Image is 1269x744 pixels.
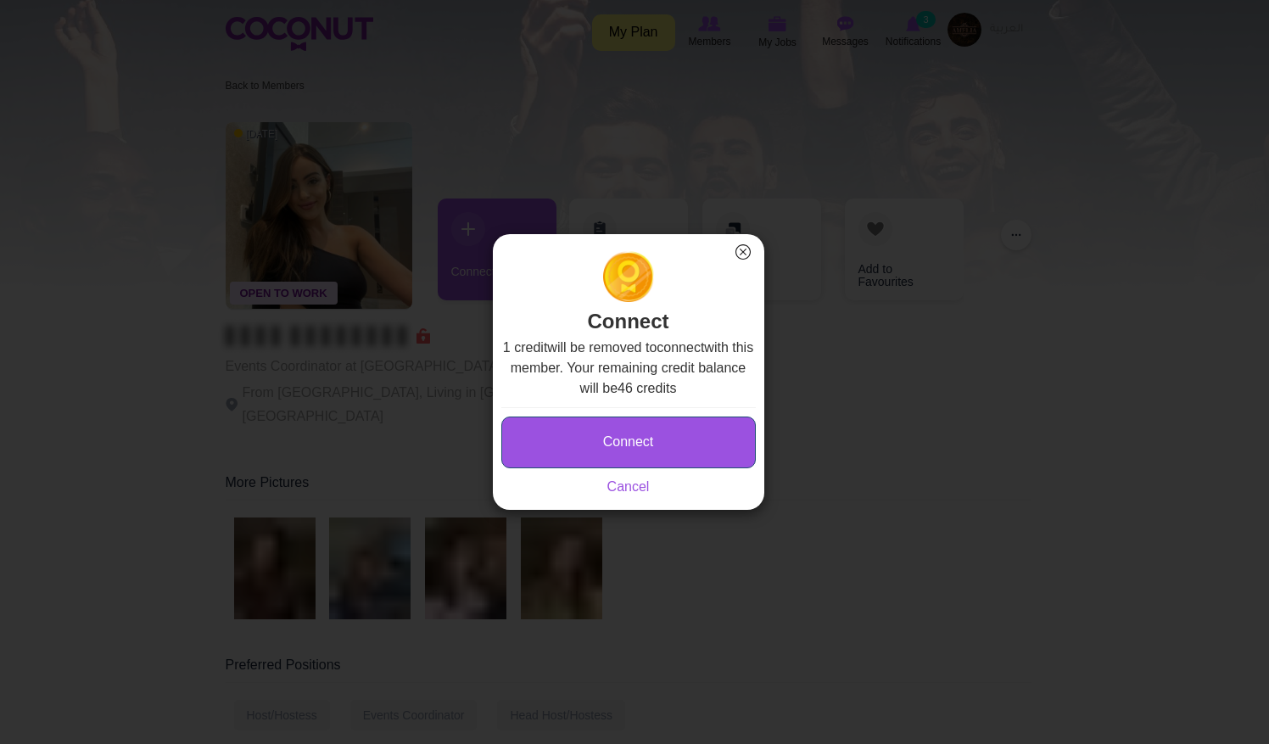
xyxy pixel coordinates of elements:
[607,479,650,494] a: Cancel
[501,338,756,497] div: will be removed to with this member. Your remaining credit balance will be
[503,340,547,355] b: 1 credit
[618,381,676,395] b: 46 credits
[501,417,756,468] button: Connect
[732,241,754,263] button: Close
[501,251,756,337] h2: Connect
[657,340,704,355] b: connect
